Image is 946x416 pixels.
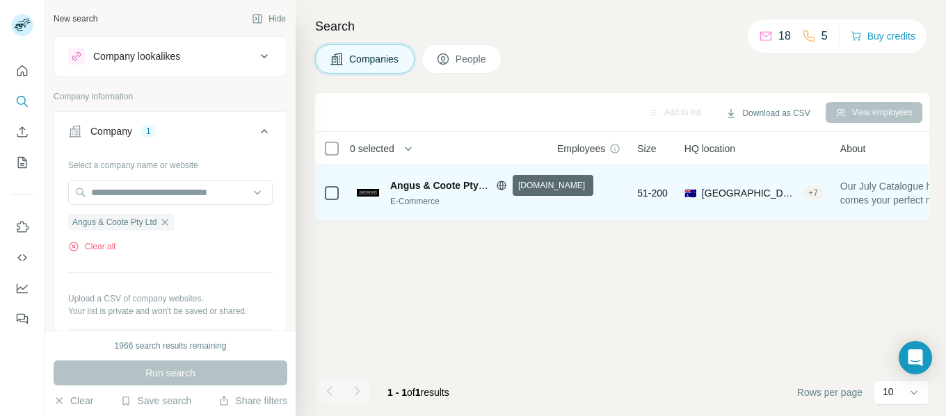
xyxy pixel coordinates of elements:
[93,49,180,63] div: Company lookalikes
[883,385,894,399] p: 10
[684,186,696,200] span: 🇦🇺
[68,153,273,172] div: Select a company name or website
[68,328,273,353] button: Upload a list of companies
[387,387,407,398] span: 1 - 1
[11,276,33,301] button: Dashboard
[851,26,915,46] button: Buy credits
[390,195,540,208] div: E-Commerce
[11,306,33,331] button: Feedback
[54,90,287,103] p: Company information
[350,142,394,156] span: 0 selected
[54,40,287,73] button: Company lookalikes
[68,292,273,305] p: Upload a CSV of company websites.
[90,124,132,138] div: Company
[415,387,421,398] span: 1
[557,142,605,156] span: Employees
[11,58,33,83] button: Quick start
[54,394,93,408] button: Clear
[803,187,824,199] div: + 7
[54,13,97,25] div: New search
[778,28,791,44] p: 18
[11,89,33,114] button: Search
[349,52,400,66] span: Companies
[821,28,828,44] p: 5
[637,186,668,200] span: 51-200
[54,115,287,153] button: Company1
[557,188,561,199] span: -
[115,340,227,352] div: 1966 search results remaining
[68,240,115,253] button: Clear all
[797,385,863,399] span: Rows per page
[11,245,33,270] button: Use Surfe API
[68,305,273,317] p: Your list is private and won't be saved or shared.
[840,142,866,156] span: About
[637,142,656,156] span: Size
[702,186,797,200] span: [GEOGRAPHIC_DATA], [GEOGRAPHIC_DATA]
[387,387,449,398] span: results
[72,216,157,228] span: Angus & Coote Pty Ltd
[716,103,819,124] button: Download as CSV
[11,215,33,240] button: Use Surfe on LinkedIn
[684,142,735,156] span: HQ location
[315,17,929,36] h4: Search
[11,119,33,144] button: Enrich CSV
[456,52,488,66] span: People
[218,394,287,408] button: Share filters
[242,8,296,29] button: Hide
[899,341,932,374] div: Open Intercom Messenger
[390,180,496,191] span: Angus & Coote Pty Ltd
[357,189,379,197] img: Logo of Angus & Coote Pty Ltd
[120,394,191,408] button: Save search
[11,150,33,175] button: My lists
[141,125,157,138] div: 1
[407,387,415,398] span: of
